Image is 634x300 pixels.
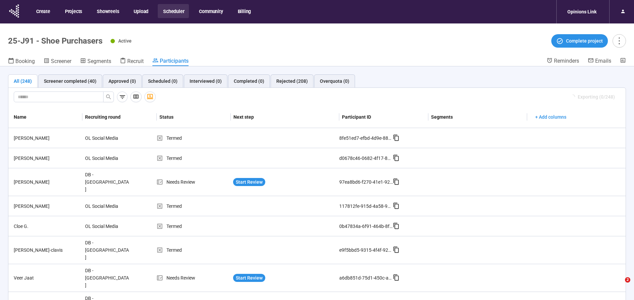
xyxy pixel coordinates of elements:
button: Projects [60,4,87,18]
span: Recruit [127,58,144,64]
button: Start Review [233,178,265,186]
div: Termed [156,246,230,254]
th: Next step [231,106,340,128]
div: OL Social Media [82,152,133,165]
div: Termed [156,155,230,162]
a: Segments [80,57,111,66]
button: Start Review [233,274,265,282]
a: Screener [44,57,71,66]
span: Reminders [554,58,579,64]
div: OL Social Media [82,132,133,144]
div: Cloe G. [11,223,82,230]
div: 97ea8bd6-f270-41e1-9222-727df90d71fd [339,178,393,186]
span: search [106,94,111,100]
button: Create [31,4,55,18]
a: Recruit [120,57,144,66]
div: [PERSON_NAME]-clavis [11,246,82,254]
div: e9f5bbd5-9315-4f4f-92e1-756bd2e6b1e9 [339,246,393,254]
div: Screener completed (40) [44,77,96,85]
span: more [615,36,624,45]
div: 0b47834a-6f91-464b-8fb5-dcdb2896fa75 [339,223,393,230]
iframe: Intercom live chat [611,277,627,293]
a: Booking [8,57,35,66]
span: loading [570,94,576,100]
div: Overquota (0) [320,77,349,85]
th: Name [8,106,82,128]
div: [PERSON_NAME] [11,134,82,142]
div: All (248) [14,77,32,85]
span: Screener [51,58,71,64]
div: 8fe51ed7-efbd-4d9e-887b-16989840ecc4 [339,134,393,142]
button: Complete project [551,34,608,48]
div: 117812fe-915d-4a58-90e6-28f3f900a593 [339,202,393,210]
span: Participants [160,58,189,64]
button: + Add columns [530,112,572,122]
th: Segments [428,106,527,128]
span: Exporting (0/248) [578,93,615,101]
div: Approved (0) [109,77,136,85]
div: OL Social Media [82,200,133,213]
h1: 25-J91 - Shoe Purchasers [8,36,102,46]
span: Complete project [566,37,603,45]
button: Showreels [91,4,124,18]
div: Needs Review [156,178,230,186]
div: Termed [156,223,230,230]
div: Interviewed (0) [190,77,222,85]
div: Termed [156,134,230,142]
div: a6db851d-75d1-450c-af9c-3202b9c0409e [339,274,393,282]
th: Recruiting round [82,106,156,128]
button: Community [194,4,227,18]
div: DB - [GEOGRAPHIC_DATA] [82,168,133,196]
span: 2 [625,277,630,283]
button: more [613,34,626,48]
th: Participant ID [339,106,428,128]
div: Opinions Link [563,5,601,18]
div: Termed [156,202,230,210]
span: Active [118,38,132,44]
button: search [103,92,114,102]
div: d0678c46-0682-4f17-846b-159832f8a2cb [339,155,393,162]
div: Needs Review [156,274,230,282]
button: Exporting (0/248) [565,92,620,102]
button: Scheduler [158,4,189,18]
div: Veer Jaat [11,274,82,282]
button: Billing [232,4,256,18]
span: Segments [87,58,111,64]
a: Reminders [547,57,579,65]
button: Upload [128,4,153,18]
div: OL Social Media [82,220,133,233]
div: Scheduled (0) [148,77,178,85]
div: [PERSON_NAME] [11,155,82,162]
div: DB - [GEOGRAPHIC_DATA] [82,236,133,264]
span: Emails [595,58,611,64]
div: Rejected (208) [276,77,308,85]
span: Start Review [236,178,263,186]
a: Emails [588,57,611,65]
div: Completed (0) [234,77,264,85]
div: DB - [GEOGRAPHIC_DATA] [82,264,133,292]
span: Booking [15,58,35,64]
span: + Add columns [535,113,566,121]
a: Participants [152,57,189,66]
th: Status [157,106,231,128]
span: Start Review [236,274,263,282]
div: [PERSON_NAME] [11,178,82,186]
div: [PERSON_NAME] [11,202,82,210]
